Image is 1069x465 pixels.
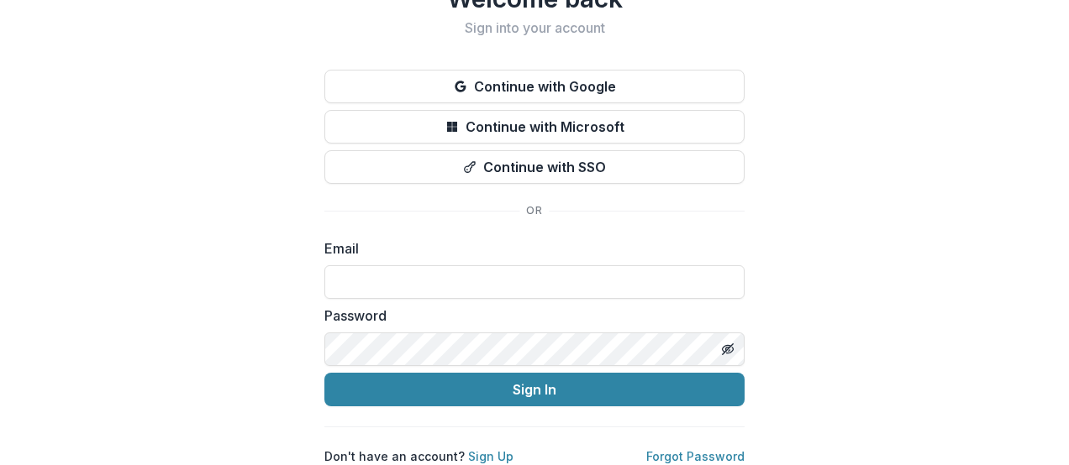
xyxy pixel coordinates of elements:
[468,449,513,463] a: Sign Up
[324,70,745,103] button: Continue with Google
[324,238,735,259] label: Email
[324,150,745,184] button: Continue with SSO
[646,449,745,463] a: Forgot Password
[324,110,745,144] button: Continue with Microsoft
[324,306,735,326] label: Password
[324,373,745,406] button: Sign In
[714,336,741,363] button: Toggle password visibility
[324,447,513,465] p: Don't have an account?
[324,20,745,36] h2: Sign into your account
